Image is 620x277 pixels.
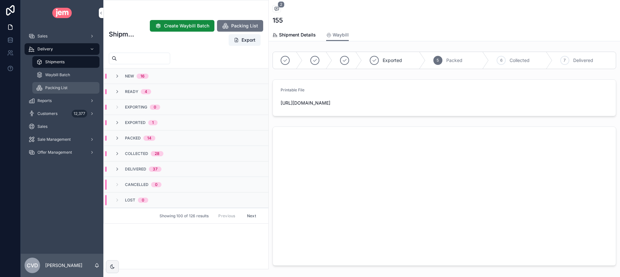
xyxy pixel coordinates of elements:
[21,26,103,167] div: scrollable content
[147,136,151,141] div: 14
[125,120,146,125] span: Exported
[281,100,608,106] span: [URL][DOMAIN_NAME]
[437,58,439,63] span: 5
[37,98,52,103] span: Reports
[109,30,136,39] h1: Shipments
[125,105,147,110] span: Exporting
[243,211,261,221] button: Next
[563,58,566,63] span: 7
[273,29,316,42] a: Shipment Details
[273,5,281,13] button: 2
[125,136,141,141] span: Packed
[152,120,154,125] div: 1
[37,137,71,142] span: Sale Management
[37,34,47,39] span: Sales
[125,151,148,156] span: Collected
[32,56,99,68] a: Shipments
[273,16,283,25] h1: 155
[125,74,134,79] span: New
[510,57,530,64] span: Collected
[153,167,158,172] div: 37
[72,110,87,118] div: 12,377
[37,124,47,129] span: Sales
[25,147,99,158] a: Offer Management
[383,57,402,64] span: Exported
[25,134,99,145] a: Sale Management
[45,262,82,269] p: [PERSON_NAME]
[155,151,160,156] div: 28
[125,198,135,203] span: Lost
[500,58,502,63] span: 6
[333,32,349,38] span: Waybill
[145,89,147,94] div: 4
[25,95,99,107] a: Reports
[125,182,149,187] span: Cancelled
[142,198,144,203] div: 0
[25,43,99,55] a: Delivery
[45,85,67,90] span: Packing List
[125,89,138,94] span: Ready
[164,23,209,29] span: Create Waybill Batch
[37,46,53,52] span: Delivery
[52,8,72,18] img: App logo
[154,105,156,110] div: 0
[281,87,305,92] span: Printable File
[25,30,99,42] a: Sales
[27,262,38,269] span: Cvd
[446,57,462,64] span: Packed
[37,150,72,155] span: Offer Management
[140,74,145,79] div: 16
[160,213,209,219] span: Showing 100 of 126 results
[155,182,158,187] div: 0
[278,1,284,8] span: 2
[125,167,146,172] span: Delivered
[25,121,99,132] a: Sales
[32,69,99,81] a: Waybill Batch
[573,57,593,64] span: Delivered
[45,59,65,65] span: Shipments
[25,108,99,119] a: Customers12,377
[37,111,57,116] span: Customers
[45,72,70,77] span: Waybill Batch
[217,20,263,32] button: Packing List
[326,29,349,41] a: Waybill
[32,82,99,94] a: Packing List
[229,34,261,46] button: Export
[150,20,214,32] button: Create Waybill Batch
[279,32,316,38] span: Shipment Details
[231,23,258,29] span: Packing List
